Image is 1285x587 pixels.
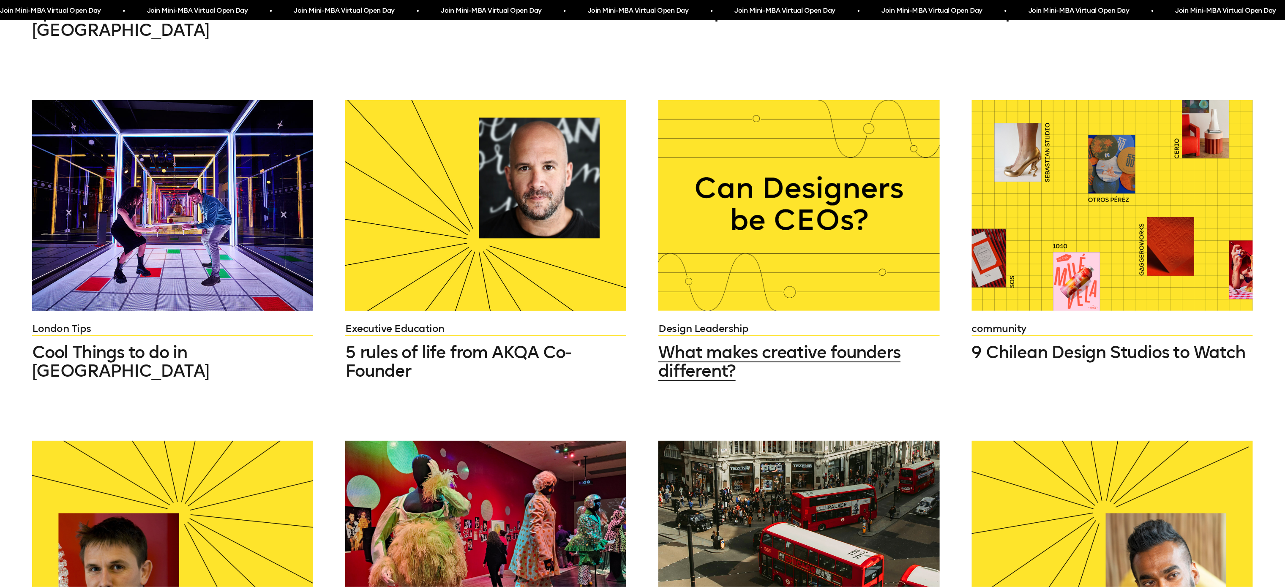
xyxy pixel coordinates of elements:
span: 5 rules of life from AKQA Co-Founder [345,342,572,381]
a: Cool Things to do in [GEOGRAPHIC_DATA] [32,343,313,380]
span: Cool Things to do in [GEOGRAPHIC_DATA] [32,342,209,381]
a: 9 Chilean Design Studios to Watch [972,343,1253,361]
span: • [562,3,565,19]
a: London Tips [32,321,313,336]
a: 5 rules of life from AKQA Co-Founder [345,343,626,380]
span: 9 Chilean Design Studios to Watch [972,342,1246,362]
span: • [856,3,858,19]
a: community [972,321,1253,336]
a: Executive Education [345,321,626,336]
span: • [268,3,270,19]
a: What makes creative founders different? [658,343,939,380]
span: • [709,3,712,19]
span: • [122,3,124,19]
span: What makes creative founders different? [658,342,900,381]
span: • [1003,3,1005,19]
span: • [1150,3,1152,19]
span: • [415,3,417,19]
a: Design Leadership [658,321,939,336]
